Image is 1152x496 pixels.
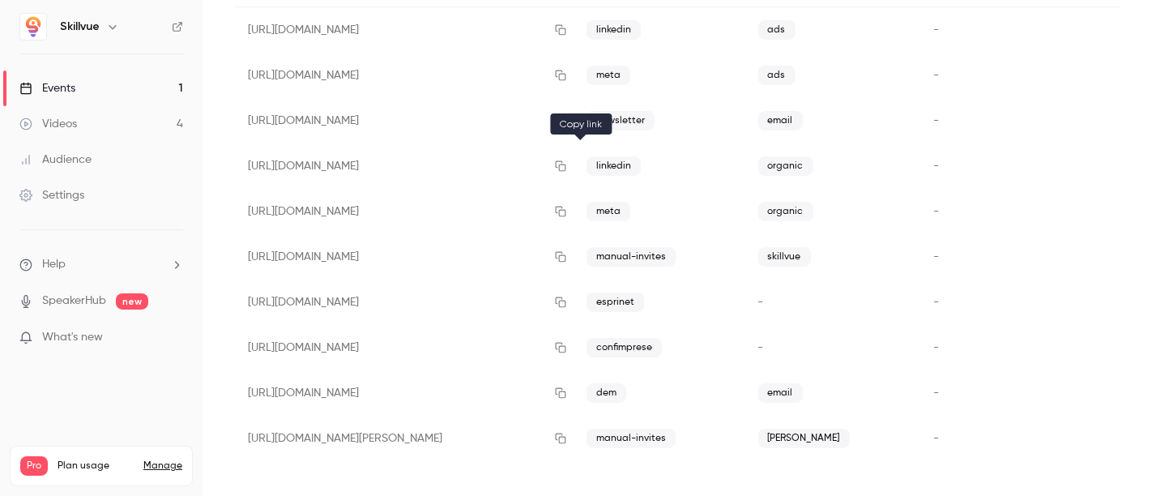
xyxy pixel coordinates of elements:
[58,460,134,472] span: Plan usage
[587,338,662,357] span: confimprese
[933,342,939,353] span: -
[181,96,269,106] div: Keyword (traffico)
[116,293,148,310] span: new
[42,293,106,310] a: SpeakerHub
[235,143,574,189] div: [URL][DOMAIN_NAME]
[20,14,46,40] img: Skillvue
[143,460,182,472] a: Manage
[933,251,939,263] span: -
[45,26,79,39] div: v 4.0.25
[19,116,77,132] div: Videos
[42,42,232,55] div: [PERSON_NAME]: [DOMAIN_NAME]
[42,256,66,273] span: Help
[758,111,803,130] span: email
[235,7,574,53] div: [URL][DOMAIN_NAME]
[19,256,183,273] li: help-dropdown-opener
[758,156,813,176] span: organic
[933,206,939,217] span: -
[20,456,48,476] span: Pro
[587,293,644,312] span: esprinet
[164,331,183,345] iframe: Noticeable Trigger
[758,20,796,40] span: ads
[587,247,676,267] span: manual-invites
[933,24,939,36] span: -
[19,152,92,168] div: Audience
[235,416,574,461] div: [URL][DOMAIN_NAME][PERSON_NAME]
[933,115,939,126] span: -
[758,202,813,221] span: organic
[758,247,811,267] span: skillvue
[60,19,100,35] h6: Skillvue
[587,20,641,40] span: linkedin
[235,189,574,234] div: [URL][DOMAIN_NAME]
[587,383,626,403] span: dem
[163,94,176,107] img: tab_keywords_by_traffic_grey.svg
[19,80,75,96] div: Events
[26,42,39,55] img: website_grey.svg
[235,98,574,143] div: [URL][DOMAIN_NAME]
[235,370,574,416] div: [URL][DOMAIN_NAME]
[19,187,84,203] div: Settings
[235,280,574,325] div: [URL][DOMAIN_NAME]
[587,111,655,130] span: newsletter
[758,383,803,403] span: email
[26,26,39,39] img: logo_orange.svg
[587,429,676,448] span: manual-invites
[758,66,796,85] span: ads
[42,329,103,346] span: What's new
[587,202,630,221] span: meta
[587,156,641,176] span: linkedin
[933,297,939,308] span: -
[235,325,574,370] div: [URL][DOMAIN_NAME]
[758,429,850,448] span: [PERSON_NAME]
[933,160,939,172] span: -
[758,297,764,308] span: -
[758,342,764,353] span: -
[587,66,630,85] span: meta
[85,96,124,106] div: Dominio
[235,234,574,280] div: [URL][DOMAIN_NAME]
[933,70,939,81] span: -
[933,433,939,444] span: -
[933,387,939,399] span: -
[67,94,80,107] img: tab_domain_overview_orange.svg
[235,53,574,98] div: [URL][DOMAIN_NAME]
